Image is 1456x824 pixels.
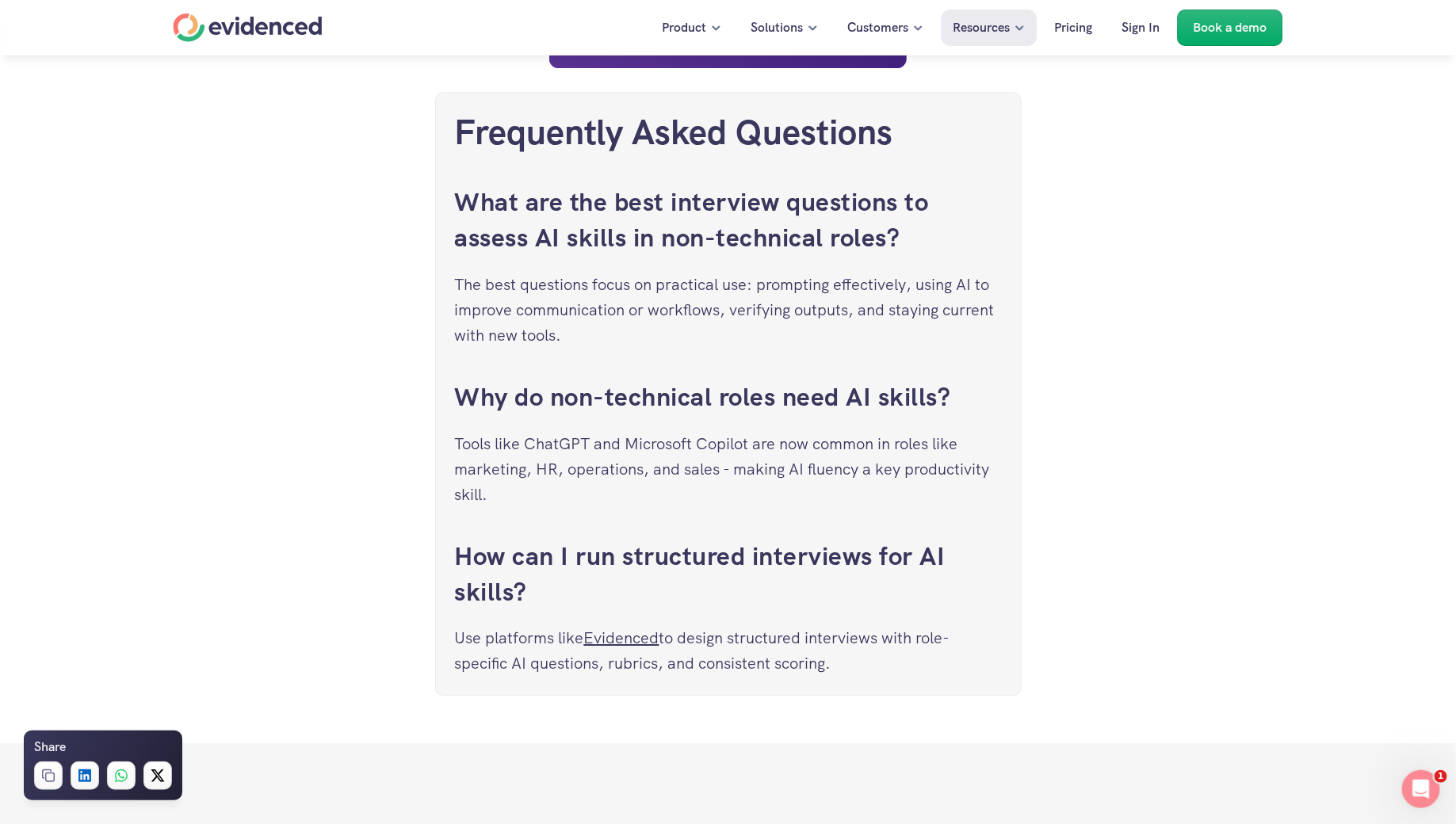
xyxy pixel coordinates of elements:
a: Sign In [1110,10,1172,46]
h3: Why do non-technical roles need AI skills? [455,380,1002,415]
p: Resources [953,17,1011,38]
h2: Frequently Asked Questions [455,112,1002,154]
p: Customers [848,17,909,38]
p: Solutions [751,17,804,38]
p: The best questions focus on practical use: prompting effectively, using AI to improve communicati... [455,272,1002,348]
p: Product [663,17,707,38]
a: Home [174,13,323,42]
p: Sign In [1122,17,1160,38]
iframe: Intercom live chat [1402,770,1440,808]
h6: Share [34,737,66,757]
a: Book a demo [1178,10,1283,46]
p: Pricing [1055,17,1093,38]
p: Book a demo [1194,17,1267,38]
p: Use platforms like to design structured interviews with role-specific AI questions, rubrics, and ... [455,625,1002,676]
p: Tools like ChatGPT and Microsoft Copilot are now common in roles like marketing, HR, operations, ... [455,431,1002,507]
h3: How can I run structured interviews for AI skills? [455,539,1002,610]
h3: What are the best interview questions to assess AI skills in non-technical roles? [455,185,1002,256]
span: 1 [1435,770,1447,783]
a: Evidenced [584,628,659,648]
a: Pricing [1043,10,1105,46]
